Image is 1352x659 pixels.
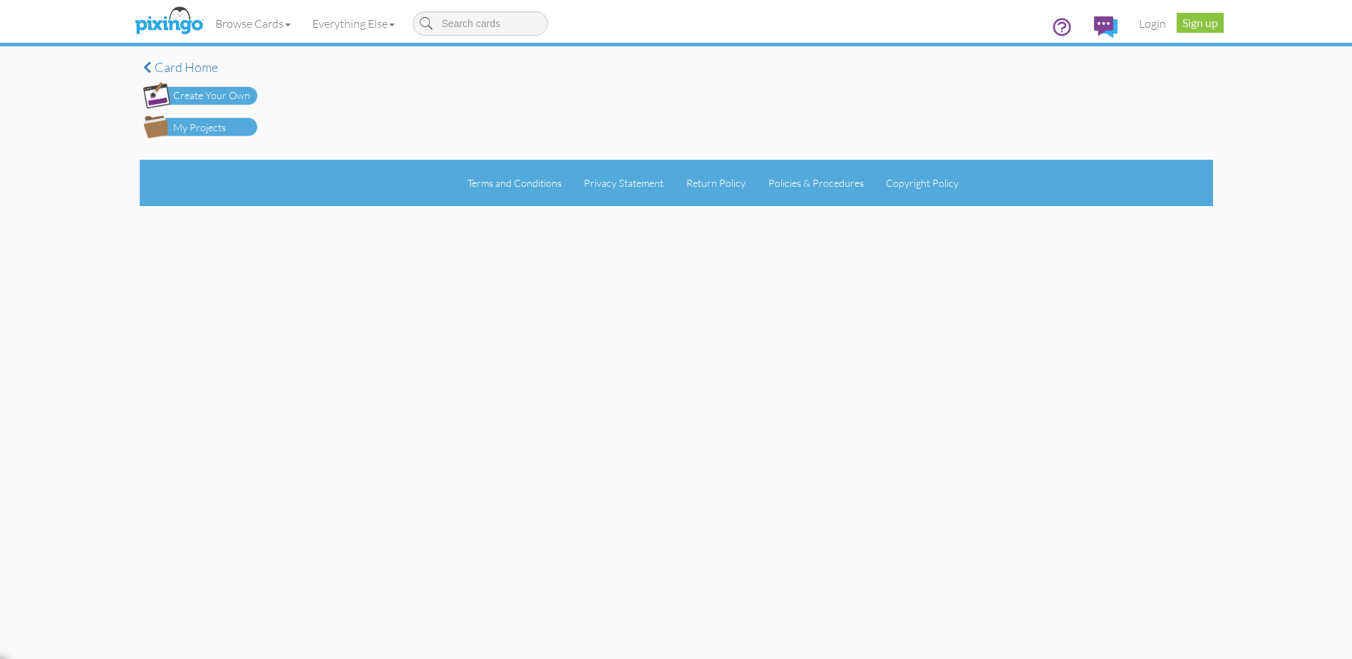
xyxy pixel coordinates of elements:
[173,88,250,103] div: Create Your Own
[143,82,257,108] img: create-own-button.png
[143,116,257,138] img: my-projects-button.png
[301,6,406,41] a: Everything Else
[205,6,301,41] a: Browse Cards
[686,177,745,189] a: Return Policy
[768,177,864,189] a: Policies & Procedures
[584,177,664,189] a: Privacy Statement
[413,11,548,36] input: Search cards
[143,61,257,75] a: Card home
[468,177,562,189] a: Terms and Conditions
[131,4,207,39] img: pixingo logo
[886,177,959,189] a: Copyright Policy
[1177,13,1224,33] a: Sign up
[1128,6,1177,41] a: Login
[1094,16,1118,38] img: comments.svg
[173,121,226,136] div: My Projects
